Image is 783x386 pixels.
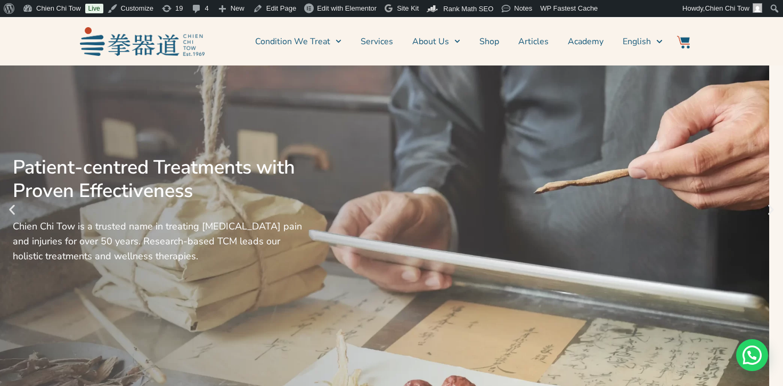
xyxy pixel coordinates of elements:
a: Shop [479,28,499,55]
a: About Us [412,28,460,55]
span: English [623,35,651,48]
span: Rank Math SEO [443,5,493,13]
div: Next slide [764,203,778,217]
a: English [623,28,662,55]
a: Services [361,28,393,55]
a: Condition We Treat [255,28,341,55]
a: Live [85,4,103,13]
img: Website Icon-03 [677,36,690,48]
div: Patient-centred Treatments with Proven Effectiveness [13,156,312,203]
div: Chien Chi Tow is a trusted name in treating [MEDICAL_DATA] pain and injuries for over 50 years. R... [13,219,312,264]
span: Chien Chi Tow [705,4,749,12]
div: Previous slide [5,203,19,217]
span: Site Kit [397,4,419,12]
span: Edit with Elementor [317,4,377,12]
nav: Menu [210,28,663,55]
a: Articles [518,28,549,55]
a: Academy [568,28,603,55]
